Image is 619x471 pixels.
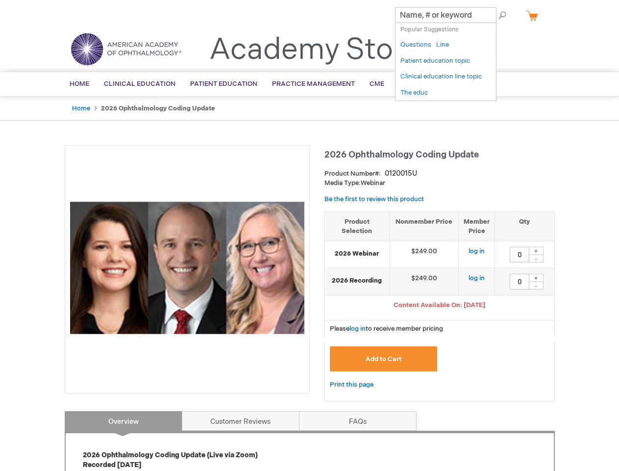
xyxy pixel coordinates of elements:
span: Clinical Education [104,80,175,88]
a: Customer Reviews [182,411,299,431]
a: Home [72,105,90,112]
span: Search [473,5,511,25]
strong: 2026 Recording [330,276,385,286]
a: log in [469,247,485,255]
a: Print this page [330,379,373,391]
strong: Media Type: [324,179,361,187]
a: Overview [65,411,182,431]
span: Patient Education [190,80,257,88]
p: Webinar [324,179,555,188]
th: Product Selection [325,211,390,241]
td: $249.00 [390,241,459,268]
input: Qty [510,274,529,289]
span: Home [70,80,89,88]
div: + [529,247,544,255]
a: log in [469,274,485,282]
a: FAQs [299,411,417,431]
td: $249.00 [390,268,459,295]
span: Popular Suggestions [400,26,458,33]
span: Please to receive member pricing [330,325,443,333]
a: The educ [400,88,428,98]
img: 2026 Ophthalmology Coding Update [70,151,304,385]
th: Member Price [459,211,495,241]
input: Qty [510,247,529,262]
div: - [529,282,544,289]
a: Patient education topic [400,56,470,66]
span: Content Available On: [DATE] [394,301,485,309]
div: + [529,274,544,282]
button: Add to Cart [330,346,438,371]
strong: Product Number [324,170,381,178]
span: CME [370,80,384,88]
strong: 2026 Ophthalmology Coding Update [101,105,215,112]
a: Academy Store [209,32,421,68]
span: Practice Management [272,80,355,88]
input: Name, # or keyword [395,7,496,23]
th: Nonmember Price [390,211,459,241]
th: Qty [495,211,554,241]
a: Line [436,40,449,50]
strong: 2026 Webinar [330,249,385,259]
a: Questions [400,40,431,50]
a: log in [349,325,366,333]
div: - [529,255,544,262]
a: Clinical education line topic [400,72,482,81]
a: Be the first to review this product [324,195,424,203]
span: 2026 Ophthalmology Coding Update [324,150,479,160]
div: 0120015U [385,169,417,179]
span: Add to Cart [366,355,401,363]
